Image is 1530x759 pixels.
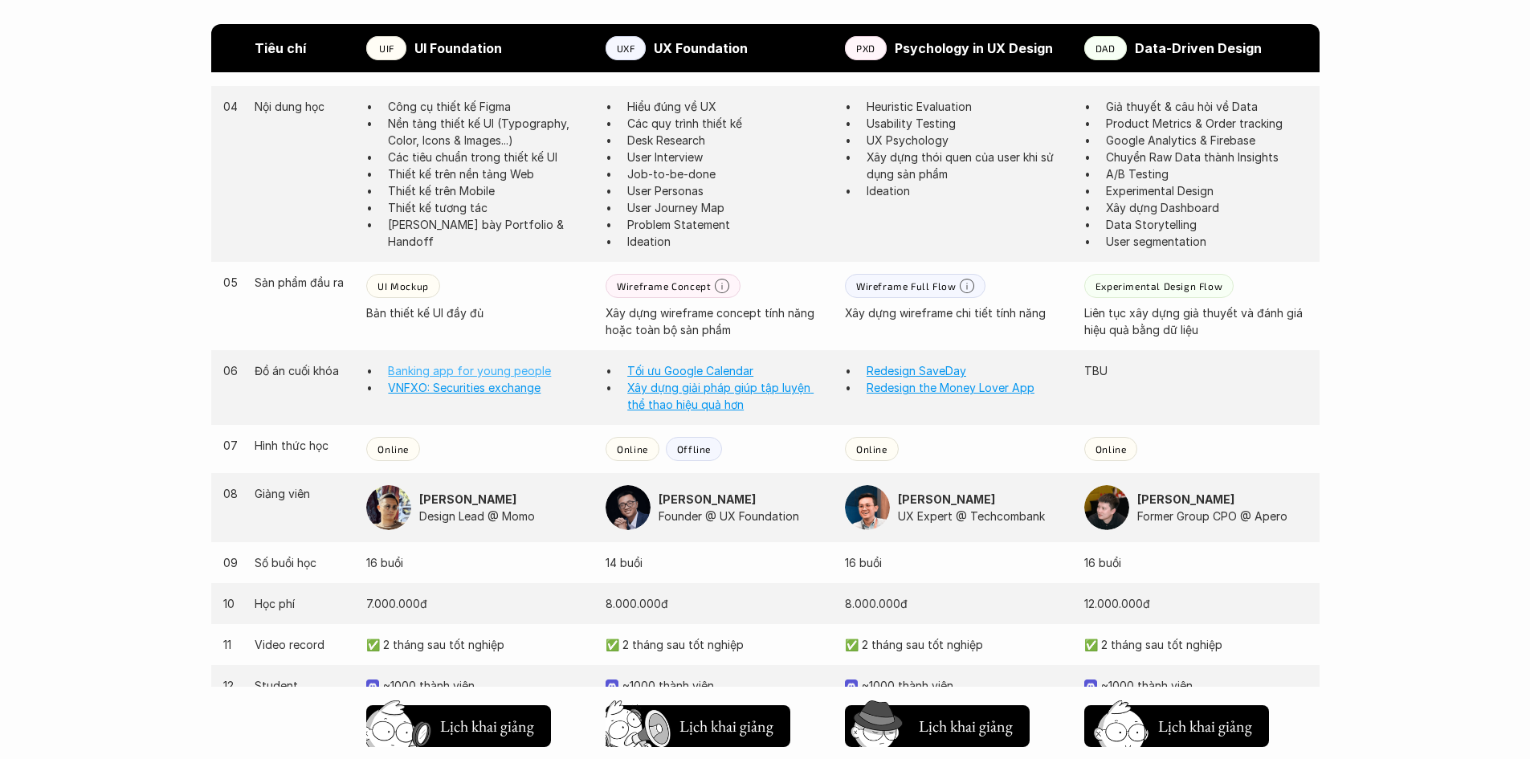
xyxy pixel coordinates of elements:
[1137,492,1234,506] strong: [PERSON_NAME]
[1095,43,1116,54] p: DAD
[606,304,829,338] p: Xây dựng wireframe concept tính năng hoặc toàn bộ sản phẩm
[419,508,590,524] p: Design Lead @ Momo
[388,149,590,165] p: Các tiêu chuẩn trong thiết kế UI
[255,40,306,56] strong: Tiêu chí
[845,304,1068,321] p: Xây dựng wireframe chi tiết tính năng
[1095,443,1127,455] p: Online
[377,280,428,292] p: UI Mockup
[1106,132,1308,149] p: Google Analytics & Firebase
[678,715,774,737] h5: Lịch khai giảng
[223,595,239,612] p: 10
[1106,233,1308,250] p: User segmentation
[223,636,239,653] p: 11
[867,98,1068,115] p: Heuristic Evaluation
[627,233,829,250] p: Ideation
[223,554,239,571] p: 09
[1084,705,1269,747] button: Lịch khai giảng
[223,274,239,291] p: 05
[1084,304,1308,338] p: Liên tục xây dựng giả thuyết và đánh giá hiệu quả bằng dữ liệu
[627,132,829,149] p: Desk Research
[1084,699,1269,747] a: Lịch khai giảng
[366,636,590,653] p: ✅ 2 tháng sau tốt nghiệp
[223,677,239,694] p: 12
[388,216,590,250] p: [PERSON_NAME] bày Portfolio & Handoff
[856,280,956,292] p: Wireframe Full Flow
[1084,636,1308,653] p: ✅ 2 tháng sau tốt nghiệp
[677,443,711,455] p: Offline
[627,182,829,199] p: User Personas
[845,636,1068,653] p: ✅ 2 tháng sau tốt nghiệp
[388,182,590,199] p: Thiết kế trên Mobile
[867,115,1068,132] p: Usability Testing
[388,381,541,394] a: VNFXO: Securities exchange
[388,199,590,216] p: Thiết kế tương tác
[845,554,1068,571] p: 16 buổi
[1106,216,1308,233] p: Data Storytelling
[388,364,551,377] a: Banking app for young people
[867,364,966,377] a: Redesign SaveDay
[627,216,829,233] p: Problem Statement
[1106,98,1308,115] p: Giả thuyết & câu hỏi về Data
[1084,554,1308,571] p: 16 buổi
[388,165,590,182] p: Thiết kế trên nền tảng Web
[606,705,790,747] button: Lịch khai giảng
[845,705,1030,747] button: Lịch khai giảng
[678,712,751,734] h5: Chờ hơi lâu
[1157,715,1253,737] h5: Lịch khai giảng
[627,115,829,132] p: Các quy trình thiết kế
[255,595,350,612] p: Học phí
[366,304,590,321] p: Bản thiết kế UI đầy đủ
[659,508,829,524] p: Founder @ UX Foundation
[1084,595,1308,612] p: 12.000.000đ
[856,43,875,54] p: PXD
[1137,508,1308,524] p: Former Group CPO @ Apero
[1106,149,1308,165] p: Chuyển Raw Data thành Insights
[654,40,748,56] strong: UX Foundation
[255,98,350,115] p: Nội dung học
[627,98,829,115] p: Hiểu đúng về UX
[1084,362,1308,379] p: TBU
[377,443,409,455] p: Online
[255,362,350,379] p: Đồ án cuối khóa
[606,636,829,653] p: ✅ 2 tháng sau tốt nghiệp
[917,715,1014,737] h5: Lịch khai giảng
[622,677,829,694] p: ~1000 thành viên
[366,705,551,747] button: Lịch khai giảng
[223,362,239,379] p: 06
[223,98,239,115] p: 04
[1135,40,1262,56] strong: Data-Driven Design
[627,149,829,165] p: User Interview
[898,492,995,506] strong: [PERSON_NAME]
[1106,115,1308,132] p: Product Metrics & Order tracking
[867,182,1068,199] p: Ideation
[1157,712,1230,734] h5: Chờ hơi lâu
[659,492,756,506] strong: [PERSON_NAME]
[223,437,239,454] p: 07
[255,636,350,653] p: Video record
[617,43,635,54] p: UXF
[627,165,829,182] p: Job-to-be-done
[255,437,350,454] p: Hình thức học
[388,115,590,149] p: Nền tảng thiết kế UI (Typography, Color, Icons & Images...)
[366,699,551,747] a: Lịch khai giảng
[255,554,350,571] p: Số buổi học
[867,149,1068,182] p: Xây dựng thói quen của user khi sử dụng sản phẩm
[1106,199,1308,216] p: Xây dựng Dashboard
[439,712,512,734] h5: Chờ hơi lâu
[917,712,990,734] h5: Chờ hơi lâu
[895,40,1053,56] strong: Psychology in UX Design
[606,699,790,747] a: Lịch khai giảng
[856,443,887,455] p: Online
[383,677,590,694] p: ~1000 thành viên
[845,699,1030,747] a: Lịch khai giảng
[439,715,535,737] h5: Lịch khai giảng
[1106,165,1308,182] p: A/B Testing
[223,485,239,502] p: 08
[627,199,829,216] p: User Journey Map
[366,595,590,612] p: 7.000.000đ
[1095,280,1222,292] p: Experimental Design Flow
[606,554,829,571] p: 14 buổi
[617,443,648,455] p: Online
[1101,677,1308,694] p: ~1000 thành viên
[606,595,829,612] p: 8.000.000đ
